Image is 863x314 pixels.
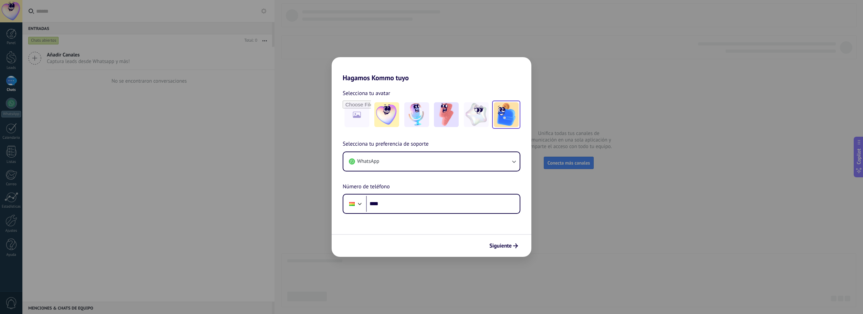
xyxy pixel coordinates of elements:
span: Selecciona tu preferencia de soporte [343,140,429,149]
div: Bolivia: + 591 [345,197,358,211]
img: -3.jpeg [434,102,459,127]
span: WhatsApp [357,158,379,165]
span: Número de teléfono [343,182,390,191]
img: -4.jpeg [464,102,489,127]
img: -2.jpeg [404,102,429,127]
button: WhatsApp [343,152,520,171]
span: Siguiente [489,243,512,248]
img: -5.jpeg [494,102,519,127]
span: Selecciona tu avatar [343,89,390,98]
button: Siguiente [486,240,521,252]
img: -1.jpeg [374,102,399,127]
h2: Hagamos Kommo tuyo [332,57,531,82]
